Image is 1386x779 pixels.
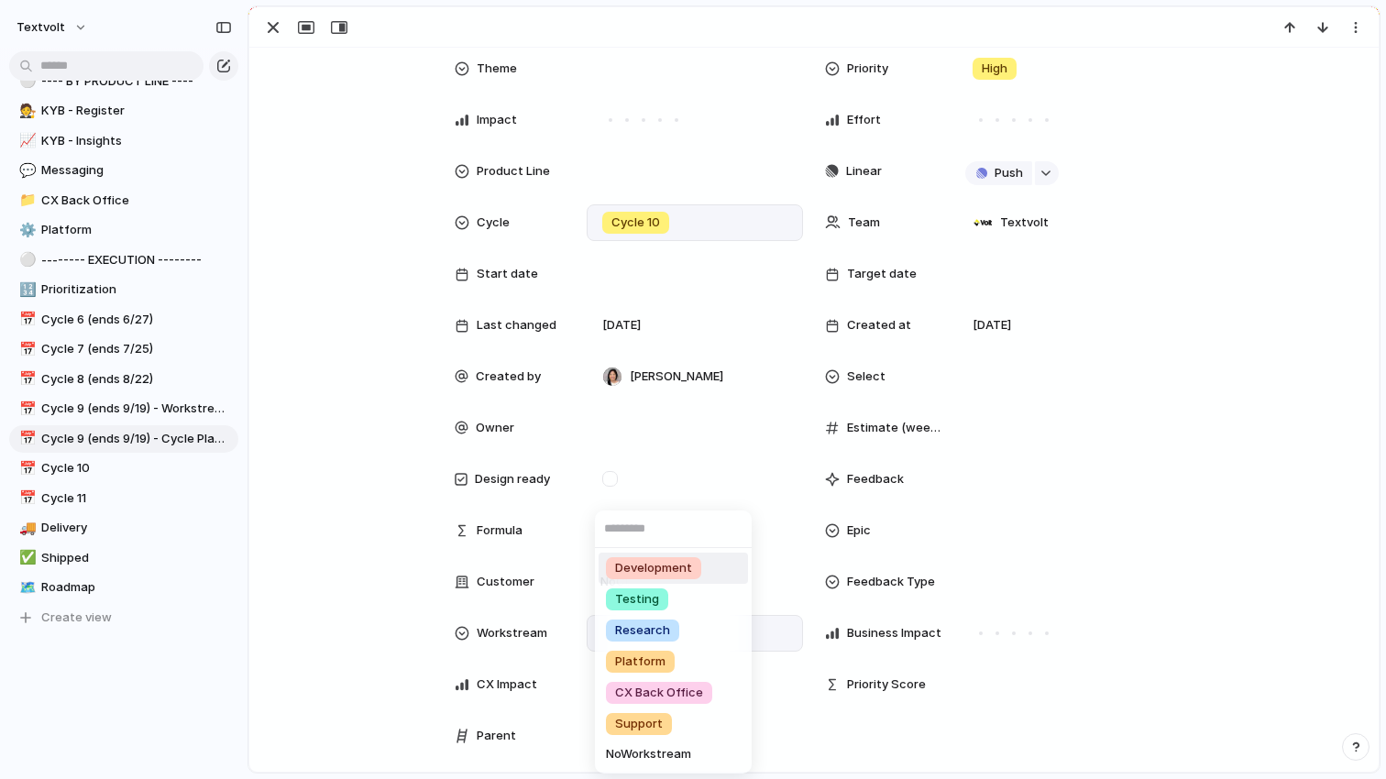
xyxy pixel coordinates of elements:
span: Platform [615,653,665,671]
span: Testing [615,590,659,609]
span: Support [615,715,663,733]
span: Research [615,621,670,640]
span: Development [615,559,692,577]
span: CX Back Office [615,684,703,702]
span: No Workstream [606,745,691,763]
